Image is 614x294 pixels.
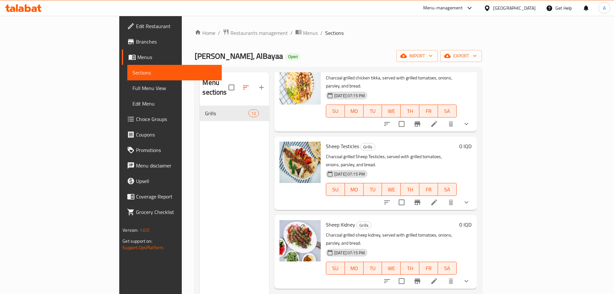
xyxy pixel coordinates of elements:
span: Open [286,54,300,59]
span: [DATE] 07:15 PM [332,93,367,99]
li: / [320,29,323,37]
img: Sheep Kidney [279,220,321,261]
button: SA [438,262,457,275]
button: delete [443,195,459,210]
span: Select to update [395,196,408,209]
span: [PERSON_NAME], AlBayaa [195,49,283,63]
a: Branches [122,34,222,49]
span: Edit Restaurant [136,22,217,30]
span: Get support on: [122,237,152,245]
button: sort-choices [379,116,395,132]
p: Charcoal grilled Sheep Testicles, served with grilled tomatoes, onions, parsley, and bread. [326,153,457,169]
span: Grocery Checklist [136,208,217,216]
a: Coverage Report [122,189,222,204]
a: Menus [122,49,222,65]
span: Restaurants management [230,29,288,37]
span: FR [422,106,435,116]
span: Grills [361,143,375,151]
div: [GEOGRAPHIC_DATA] [493,5,536,12]
button: Branch-specific-item [410,273,425,289]
a: Edit menu item [430,120,438,128]
button: show more [459,273,474,289]
button: sort-choices [379,195,395,210]
span: Edit Menu [132,100,217,107]
span: 1.0.0 [140,226,150,234]
a: Restaurants management [223,29,288,37]
button: TH [401,262,419,275]
span: A [603,5,606,12]
span: Sections [325,29,344,37]
button: SA [438,183,457,196]
span: FR [422,264,435,273]
span: Branches [136,38,217,46]
svg: Show Choices [463,198,470,206]
nav: Menu sections [200,103,269,124]
button: MO [345,183,364,196]
div: Open [286,53,300,61]
span: TU [366,106,380,116]
button: MO [345,262,364,275]
span: Sort sections [238,80,254,95]
button: Add section [254,80,269,95]
button: delete [443,273,459,289]
button: sort-choices [379,273,395,289]
button: TU [364,183,382,196]
span: TU [366,185,380,194]
h6: 0 IQD [459,142,472,151]
button: TH [401,183,419,196]
span: Select all sections [225,81,238,94]
span: Sheep Kidney [326,220,355,229]
span: MO [347,264,361,273]
a: Full Menu View [127,80,222,96]
span: Version: [122,226,138,234]
span: Menu disclaimer [136,162,217,169]
div: Menu-management [423,4,463,12]
span: TU [366,264,380,273]
button: WE [382,183,401,196]
span: TH [403,264,417,273]
h6: 0 IQD [459,63,472,72]
button: SA [438,105,457,117]
div: Grills [205,109,248,117]
button: export [440,50,482,62]
button: SU [326,183,345,196]
button: FR [419,183,438,196]
span: Sections [132,69,217,76]
span: Upsell [136,177,217,185]
span: Menus [303,29,318,37]
button: TU [364,105,382,117]
a: Coupons [122,127,222,142]
button: TU [364,262,382,275]
button: WE [382,105,401,117]
a: Menus [295,29,318,37]
a: Edit menu item [430,198,438,206]
svg: Show Choices [463,120,470,128]
span: SU [329,264,342,273]
button: delete [443,116,459,132]
button: show more [459,195,474,210]
a: Edit menu item [430,277,438,285]
a: Choice Groups [122,111,222,127]
span: WE [385,106,398,116]
button: WE [382,262,401,275]
span: SU [329,106,342,116]
span: Grills [357,222,371,229]
span: MO [347,185,361,194]
p: Charcoal grilled sheep kidney, served with grilled tomatoes, onions, parsley, and bread. [326,231,457,247]
a: Sections [127,65,222,80]
button: TH [401,105,419,117]
button: FR [419,105,438,117]
span: FR [422,185,435,194]
div: Grills [360,143,375,151]
span: SA [441,106,454,116]
a: Edit Restaurant [122,18,222,34]
span: WE [385,264,398,273]
span: Coverage Report [136,193,217,200]
span: TH [403,185,417,194]
svg: Show Choices [463,277,470,285]
span: Full Menu View [132,84,217,92]
a: Support.OpsPlatform [122,243,163,252]
a: Grocery Checklist [122,204,222,220]
p: Charcoal grilled chicken tikka, served with grilled tomatoes, onions, parsley, and bread. [326,74,457,90]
